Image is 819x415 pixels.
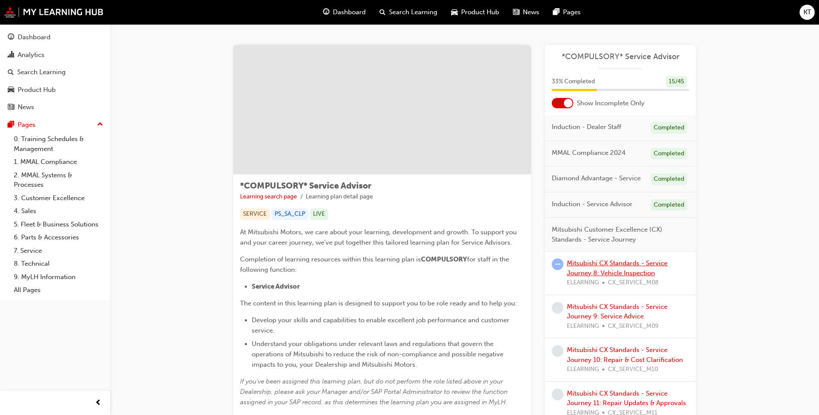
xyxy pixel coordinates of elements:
[567,278,599,288] span: ELEARNING
[666,76,687,88] div: 15 / 45
[10,231,107,244] a: 6. Parts & Accessories
[240,208,270,220] div: SERVICE
[252,283,300,290] span: Service Advisor
[552,389,563,400] span: learningRecordVerb_NONE-icon
[272,208,308,220] div: PS_SA_CLP
[10,192,107,205] a: 3. Customer Excellence
[8,104,14,111] span: news-icon
[3,82,107,98] a: Product Hub
[10,204,107,218] a: 4. Sales
[513,7,519,18] span: news-icon
[421,255,467,263] span: COMPULSORY
[306,192,373,202] li: Learning plan detail page
[552,345,563,357] span: learningRecordVerb_NONE-icon
[10,155,107,169] a: 1. MMAL Compliance
[651,148,687,160] div: Completed
[553,7,560,18] span: pages-icon
[552,199,632,209] span: Induction - Service Advisor
[567,303,667,321] a: Mitsubishi CX Standards - Service Journey 9: Service Advice
[444,3,506,21] a: car-iconProduct Hub
[4,6,104,18] img: mmal
[18,85,56,95] div: Product Hub
[552,52,689,62] a: *COMPULSORY* Service Advisor
[10,132,107,155] a: 0. Training Schedules & Management
[17,67,66,77] div: Search Learning
[240,181,371,191] span: *COMPULSORY* Service Advisor
[567,321,599,331] span: ELEARNING
[18,120,35,130] div: Pages
[10,283,107,297] a: All Pages
[240,255,511,274] span: for staff in the following function:
[577,98,645,108] span: Show Incomplete Only
[379,7,386,18] span: search-icon
[323,7,329,18] span: guage-icon
[651,122,687,134] div: Completed
[252,340,505,368] span: Understand your obligations under relevant laws and regulations that govern the operations of Mit...
[800,5,815,20] button: KT
[3,28,107,117] button: DashboardAnalyticsSearch LearningProduct HubNews
[240,299,517,307] span: The content in this learning plan is designed to support you to be role ready and to help you:
[3,64,107,80] a: Search Learning
[18,102,34,112] div: News
[10,218,107,231] a: 5. Fleet & Business Solutions
[3,29,107,45] a: Dashboard
[608,278,658,288] span: CX_SERVICE_M08
[316,3,373,21] a: guage-iconDashboard
[451,7,458,18] span: car-icon
[567,365,599,374] span: ELEARNING
[567,259,667,277] a: Mitsubishi CX Standards - Service Journey 8: Vehicle Inspection
[333,7,366,17] span: Dashboard
[567,346,683,364] a: Mitsubishi CX Standards - Service Journey 10: Repair & Cost Clarification
[240,255,421,263] span: Completion of learning resources within this learning plan is
[563,7,581,17] span: Pages
[18,50,44,60] div: Analytics
[552,258,563,270] span: learningRecordVerb_ATTEMPT-icon
[97,119,103,130] span: up-icon
[552,77,595,87] span: 33 % Completed
[10,257,107,270] a: 8. Technical
[252,316,511,334] span: Develop your skills and capabilities to enable excellent job performance and customer service.
[373,3,444,21] a: search-iconSearch Learning
[552,225,682,244] span: Mitsubishi Customer Excellence (CX) Standards - Service Journey
[10,270,107,284] a: 9. MyLH Information
[552,302,563,314] span: learningRecordVerb_NONE-icon
[3,117,107,133] button: Pages
[8,69,14,76] span: search-icon
[389,7,437,17] span: Search Learning
[651,199,687,211] div: Completed
[552,148,626,158] span: MMAL Compliance 2024
[8,86,14,94] span: car-icon
[95,398,101,409] span: prev-icon
[608,321,658,331] span: CX_SERVICE_M09
[552,122,621,132] span: Induction - Dealer Staff
[240,228,519,246] span: At Mitsubishi Motors, we care about your learning, development and growth. To support you and you...
[10,169,107,192] a: 2. MMAL Systems & Processes
[523,7,539,17] span: News
[310,208,328,220] div: LIVE
[803,7,811,17] span: KT
[10,244,107,258] a: 7. Service
[552,173,641,183] span: Diamond Advantage - Service
[240,193,297,200] a: Learning search page
[3,99,107,115] a: News
[8,51,14,59] span: chart-icon
[3,47,107,63] a: Analytics
[8,34,14,41] span: guage-icon
[240,377,509,406] span: If you've been assigned this learning plan, but do not perform the role listed above in your Deal...
[546,3,588,21] a: pages-iconPages
[8,121,14,129] span: pages-icon
[567,390,686,407] a: Mitsubishi CX Standards - Service Journey 11: Repair Updates & Approvals
[608,365,658,374] span: CX_SERVICE_M10
[18,32,51,42] div: Dashboard
[461,7,499,17] span: Product Hub
[651,173,687,185] div: Completed
[506,3,546,21] a: news-iconNews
